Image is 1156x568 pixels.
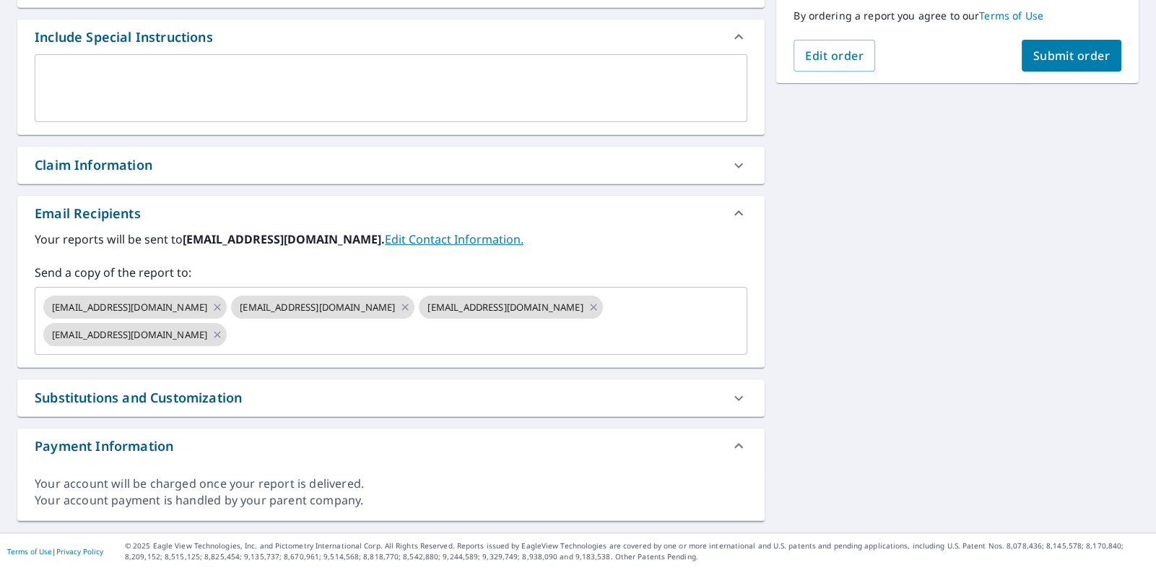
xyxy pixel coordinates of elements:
[35,388,242,408] div: Substitutions and Customization
[17,147,765,184] div: Claim Information
[43,296,227,319] div: [EMAIL_ADDRESS][DOMAIN_NAME]
[419,301,591,314] span: [EMAIL_ADDRESS][DOMAIN_NAME]
[43,301,216,314] span: [EMAIL_ADDRESS][DOMAIN_NAME]
[35,492,747,509] div: Your account payment is handled by your parent company.
[43,328,216,342] span: [EMAIL_ADDRESS][DOMAIN_NAME]
[7,547,103,556] p: |
[35,231,747,248] label: Your reports will be sent to
[794,40,875,72] button: Edit order
[43,323,227,346] div: [EMAIL_ADDRESS][DOMAIN_NAME]
[56,546,103,556] a: Privacy Policy
[125,541,1149,562] p: © 2025 Eagle View Technologies, Inc. and Pictometry International Corp. All Rights Reserved. Repo...
[35,27,213,47] div: Include Special Instructions
[35,436,173,456] div: Payment Information
[35,476,747,492] div: Your account will be charged once your report is delivered.
[17,196,765,231] div: Email Recipients
[231,296,414,319] div: [EMAIL_ADDRESS][DOMAIN_NAME]
[17,429,765,463] div: Payment Information
[385,231,523,247] a: EditContactInfo
[17,20,765,54] div: Include Special Instructions
[35,204,141,223] div: Email Recipients
[231,301,404,314] span: [EMAIL_ADDRESS][DOMAIN_NAME]
[979,9,1043,22] a: Terms of Use
[805,48,864,64] span: Edit order
[419,296,602,319] div: [EMAIL_ADDRESS][DOMAIN_NAME]
[794,9,1121,22] p: By ordering a report you agree to our
[183,231,385,247] b: [EMAIL_ADDRESS][DOMAIN_NAME].
[17,379,765,416] div: Substitutions and Customization
[35,155,152,175] div: Claim Information
[1033,48,1111,64] span: Submit order
[7,546,52,556] a: Terms of Use
[35,264,747,281] label: Send a copy of the report to:
[1022,40,1122,72] button: Submit order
